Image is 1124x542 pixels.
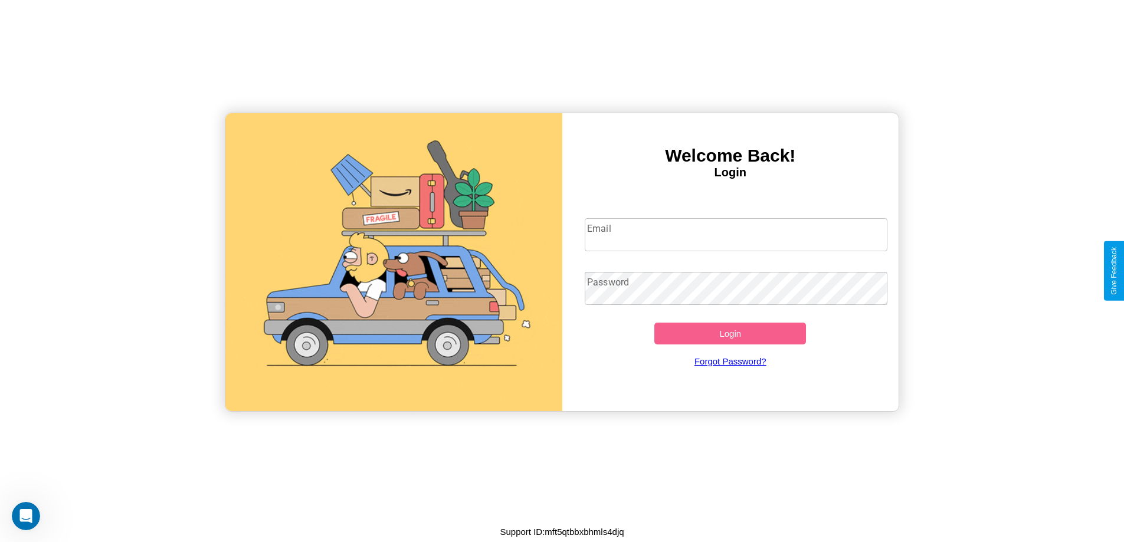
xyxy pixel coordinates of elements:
div: Give Feedback [1110,247,1118,295]
h3: Welcome Back! [562,146,899,166]
p: Support ID: mft5qtbbxbhmls4djq [500,524,624,540]
h4: Login [562,166,899,179]
a: Forgot Password? [579,344,881,378]
iframe: Intercom live chat [12,502,40,530]
button: Login [654,323,806,344]
img: gif [225,113,562,411]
